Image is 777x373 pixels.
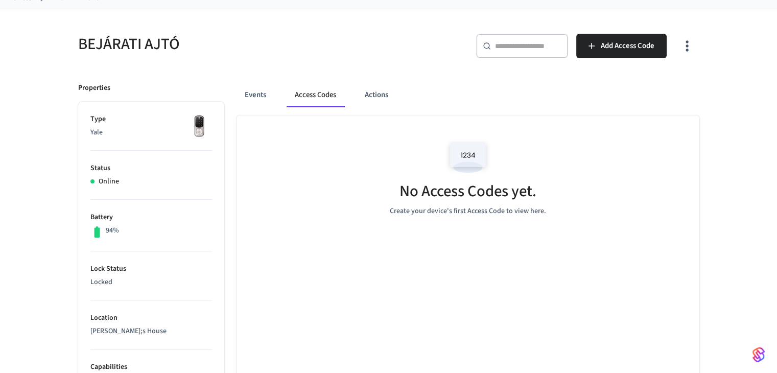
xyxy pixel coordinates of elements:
[78,83,110,94] p: Properties
[90,212,212,223] p: Battery
[576,34,667,58] button: Add Access Code
[186,114,212,139] img: Yale Assure Touchscreen Wifi Smart Lock, Satin Nickel, Front
[90,264,212,274] p: Lock Status
[237,83,274,107] button: Events
[752,346,765,363] img: SeamLogoGradient.69752ec5.svg
[90,277,212,288] p: Locked
[287,83,344,107] button: Access Codes
[90,163,212,174] p: Status
[90,114,212,125] p: Type
[99,176,119,187] p: Online
[357,83,396,107] button: Actions
[106,225,119,236] p: 94%
[90,362,212,372] p: Capabilities
[237,83,699,107] div: ant example
[601,39,654,53] span: Add Access Code
[78,34,383,55] h5: BEJÁRATI AJTÓ
[90,326,212,337] p: [PERSON_NAME];s House
[445,136,491,179] img: Access Codes Empty State
[90,127,212,138] p: Yale
[399,181,536,202] h5: No Access Codes yet.
[90,313,212,323] p: Location
[390,206,546,217] p: Create your device's first Access Code to view here.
